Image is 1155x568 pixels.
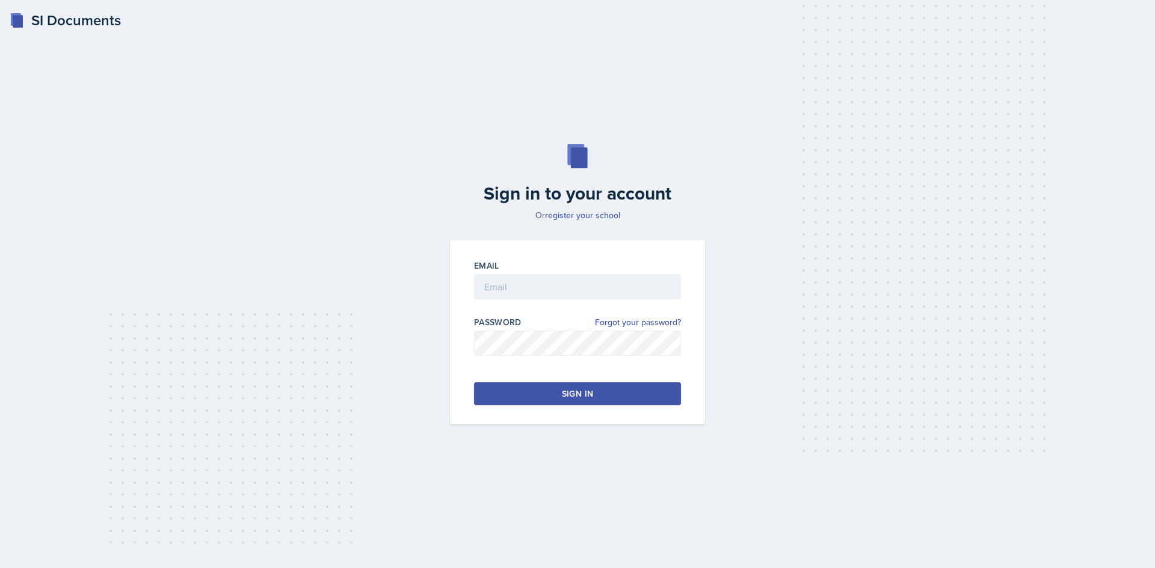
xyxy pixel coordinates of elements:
label: Password [474,316,522,328]
a: SI Documents [10,10,121,31]
button: Sign in [474,382,681,405]
label: Email [474,260,499,272]
a: register your school [545,209,620,221]
input: Email [474,274,681,299]
a: Forgot your password? [595,316,681,329]
p: Or [443,209,712,221]
h2: Sign in to your account [443,183,712,204]
div: Sign in [562,388,593,400]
